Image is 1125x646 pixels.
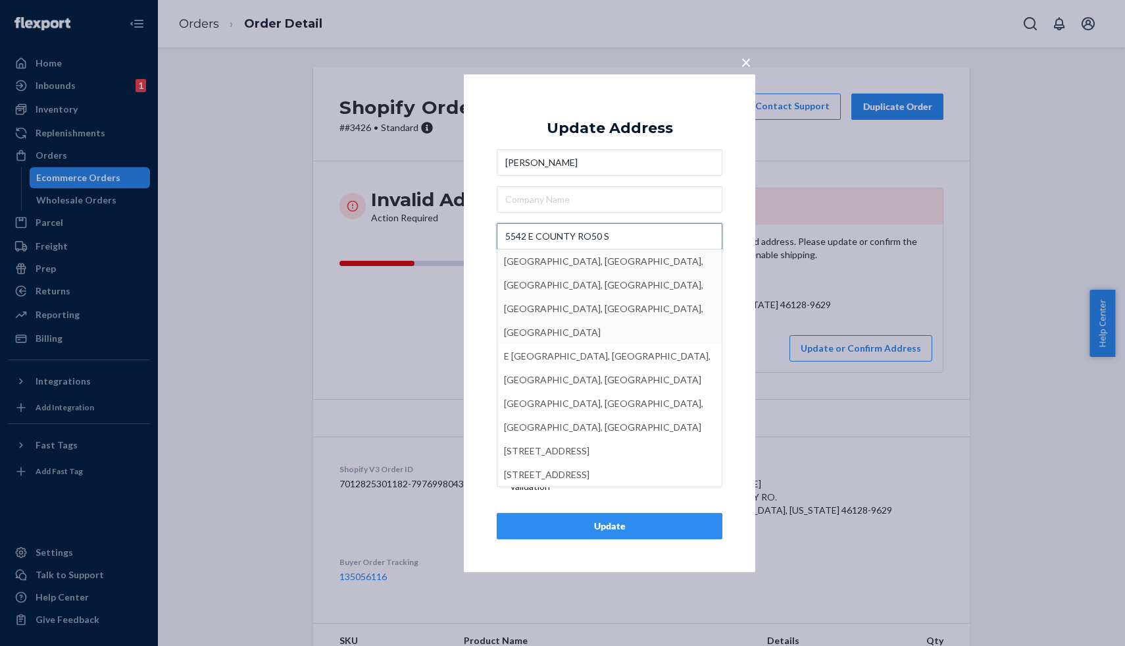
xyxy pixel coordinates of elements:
input: Company Name [497,186,722,213]
div: Update Address [547,120,673,136]
input: First & Last Name [497,149,722,176]
div: [STREET_ADDRESS] [504,439,715,463]
div: Update [508,520,711,533]
div: [STREET_ADDRESS] [504,463,715,487]
div: [GEOGRAPHIC_DATA], [GEOGRAPHIC_DATA], [GEOGRAPHIC_DATA], [GEOGRAPHIC_DATA], [GEOGRAPHIC_DATA], [G... [504,250,715,344]
div: [GEOGRAPHIC_DATA], [GEOGRAPHIC_DATA], [GEOGRAPHIC_DATA], [GEOGRAPHIC_DATA] [504,392,715,439]
div: E [GEOGRAPHIC_DATA], [GEOGRAPHIC_DATA], [GEOGRAPHIC_DATA], [GEOGRAPHIC_DATA] [504,344,715,392]
button: Update [497,513,722,539]
span: × [741,50,751,72]
input: [GEOGRAPHIC_DATA], [GEOGRAPHIC_DATA], [GEOGRAPHIC_DATA], [GEOGRAPHIC_DATA], [GEOGRAPHIC_DATA], [G... [497,223,722,250]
